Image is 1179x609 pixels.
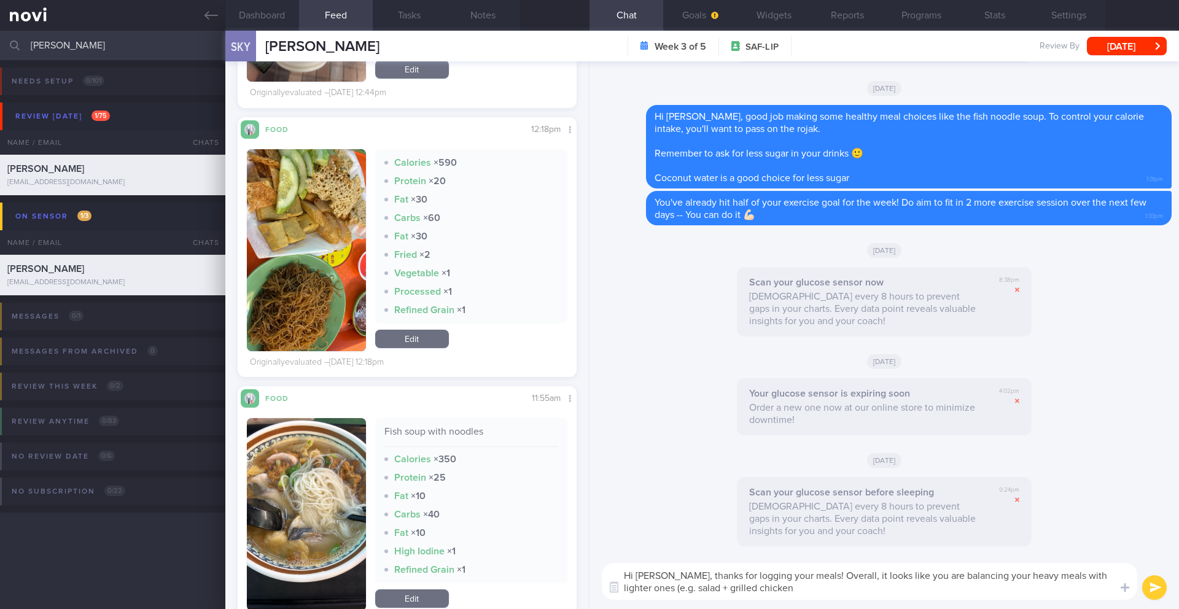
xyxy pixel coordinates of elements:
[9,308,87,325] div: Messages
[222,23,259,71] div: SKY
[867,453,902,468] span: [DATE]
[107,381,123,391] span: 0 / 2
[655,198,1146,220] span: You've already hit half of your exercise goal for the week! Do aim to fit in 2 more exercise sess...
[9,413,122,430] div: Review anytime
[999,486,1019,494] span: 9:24pm
[1087,37,1167,55] button: [DATE]
[999,387,1019,395] span: 4:02pm
[867,354,902,369] span: [DATE]
[532,394,561,403] span: 11:55am
[147,346,158,356] span: 0
[749,389,910,398] strong: Your glucose sensor is expiring soon
[375,330,449,348] a: Edit
[77,211,91,221] span: 1 / 3
[394,250,417,260] strong: Fried
[443,287,452,297] strong: × 1
[442,268,450,278] strong: × 1
[265,39,379,54] span: [PERSON_NAME]
[394,195,408,204] strong: Fat
[69,311,84,321] span: 0 / 1
[384,425,559,447] div: Fish soup with noodles
[104,486,125,496] span: 0 / 22
[999,276,1019,284] span: 8:38pm
[9,448,118,465] div: No review date
[531,125,561,134] span: 12:18pm
[867,243,902,258] span: [DATE]
[250,357,384,368] div: Originally evaluated – [DATE] 12:18pm
[429,473,446,483] strong: × 25
[375,589,449,608] a: Edit
[176,130,225,155] div: Chats
[655,112,1144,134] span: Hi [PERSON_NAME], good job making some healthy meal choices like the fish noodle soup. To control...
[259,123,308,134] div: Food
[394,158,431,168] strong: Calories
[7,264,84,274] span: [PERSON_NAME]
[394,528,408,538] strong: Fat
[394,473,426,483] strong: Protein
[867,81,902,96] span: [DATE]
[749,401,982,426] p: Order a new one now at our online store to minimize downtime!
[176,230,225,255] div: Chats
[749,290,982,327] p: [DEMOGRAPHIC_DATA] every 8 hours to prevent gaps in your charts. Every data point reveals valuabl...
[655,41,706,53] strong: Week 3 of 5
[7,164,84,174] span: [PERSON_NAME]
[411,528,426,538] strong: × 10
[411,195,427,204] strong: × 30
[1146,172,1163,184] span: 1:31pm
[9,343,161,360] div: Messages from Archived
[7,278,218,287] div: [EMAIL_ADDRESS][DOMAIN_NAME]
[1145,209,1163,220] span: 1:33pm
[749,277,884,287] strong: Scan your glucose sensor now
[9,73,107,90] div: Needs setup
[394,454,431,464] strong: Calories
[423,510,440,519] strong: × 40
[83,76,104,86] span: 0 / 101
[411,491,426,501] strong: × 10
[98,451,115,461] span: 0 / 6
[411,231,427,241] strong: × 30
[429,176,446,186] strong: × 20
[7,178,218,187] div: [EMAIL_ADDRESS][DOMAIN_NAME]
[259,392,308,403] div: Food
[745,41,779,53] span: SAF-LIP
[457,305,465,315] strong: × 1
[394,305,454,315] strong: Refined Grain
[749,500,982,537] p: [DEMOGRAPHIC_DATA] every 8 hours to prevent gaps in your charts. Every data point reveals valuabl...
[457,565,465,575] strong: × 1
[375,60,449,79] a: Edit
[394,565,454,575] strong: Refined Grain
[655,149,863,158] span: Remember to ask for less sugar in your drinks 🙂
[749,487,934,497] strong: Scan your glucose sensor before sleeping
[394,231,408,241] strong: Fat
[434,454,456,464] strong: × 350
[434,158,457,168] strong: × 590
[394,268,439,278] strong: Vegetable
[1040,41,1080,52] span: Review By
[394,546,445,556] strong: High Iodine
[423,213,440,223] strong: × 60
[394,213,421,223] strong: Carbs
[394,491,408,501] strong: Fat
[655,173,849,183] span: Coconut water is a good choice for less sugar
[12,108,113,125] div: Review [DATE]
[12,208,95,225] div: On sensor
[394,510,421,519] strong: Carbs
[394,287,441,297] strong: Processed
[99,416,119,426] span: 0 / 83
[91,111,110,121] span: 1 / 75
[419,250,430,260] strong: × 2
[9,483,128,500] div: No subscription
[250,88,386,99] div: Originally evaluated – [DATE] 12:44pm
[9,378,126,395] div: Review this week
[394,176,426,186] strong: Protein
[447,546,456,556] strong: × 1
